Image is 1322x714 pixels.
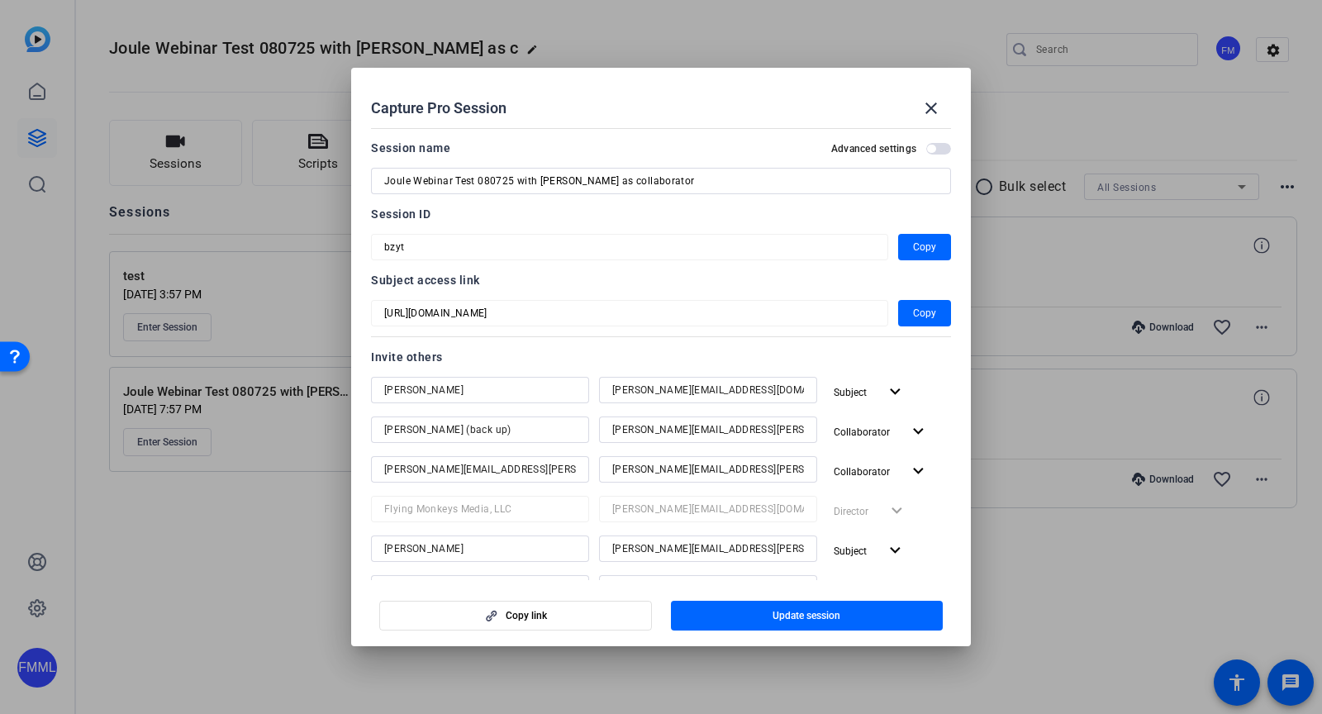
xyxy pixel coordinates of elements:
button: Update session [671,601,944,631]
input: Email... [612,578,804,598]
button: Copy link [379,601,652,631]
button: Copy [898,234,951,260]
span: Collaborator [834,426,890,438]
span: Copy [913,303,936,323]
h2: Advanced settings [831,142,916,155]
mat-icon: expand_more [885,382,906,402]
span: Subject [834,545,867,557]
input: Email... [612,380,804,400]
button: Collaborator [827,456,935,486]
mat-icon: expand_more [908,580,929,601]
span: Copy [913,237,936,257]
button: Copy [898,300,951,326]
div: Invite others [371,347,951,367]
div: Subject access link [371,270,951,290]
button: Subject [827,377,912,407]
div: Session name [371,138,450,158]
input: Name... [384,420,576,440]
input: Name... [384,380,576,400]
span: Update session [773,609,840,622]
input: Email... [612,499,804,519]
span: Copy link [506,609,547,622]
div: Capture Pro Session [371,88,951,128]
input: Name... [384,499,576,519]
button: Collaborator [827,416,935,446]
input: Enter Session Name [384,171,938,191]
input: Email... [612,539,804,559]
div: Session ID [371,204,951,224]
button: Subject [827,535,912,565]
span: Collaborator [834,466,890,478]
mat-icon: expand_more [908,421,929,442]
input: Name... [384,459,576,479]
input: Session OTP [384,303,875,323]
input: Session OTP [384,237,875,257]
span: Subject [834,387,867,398]
input: Name... [384,539,576,559]
mat-icon: expand_more [885,540,906,561]
input: Email... [612,420,804,440]
button: Collaborator [827,575,935,605]
input: Name... [384,578,576,598]
mat-icon: close [921,98,941,118]
mat-icon: expand_more [908,461,929,482]
input: Email... [612,459,804,479]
